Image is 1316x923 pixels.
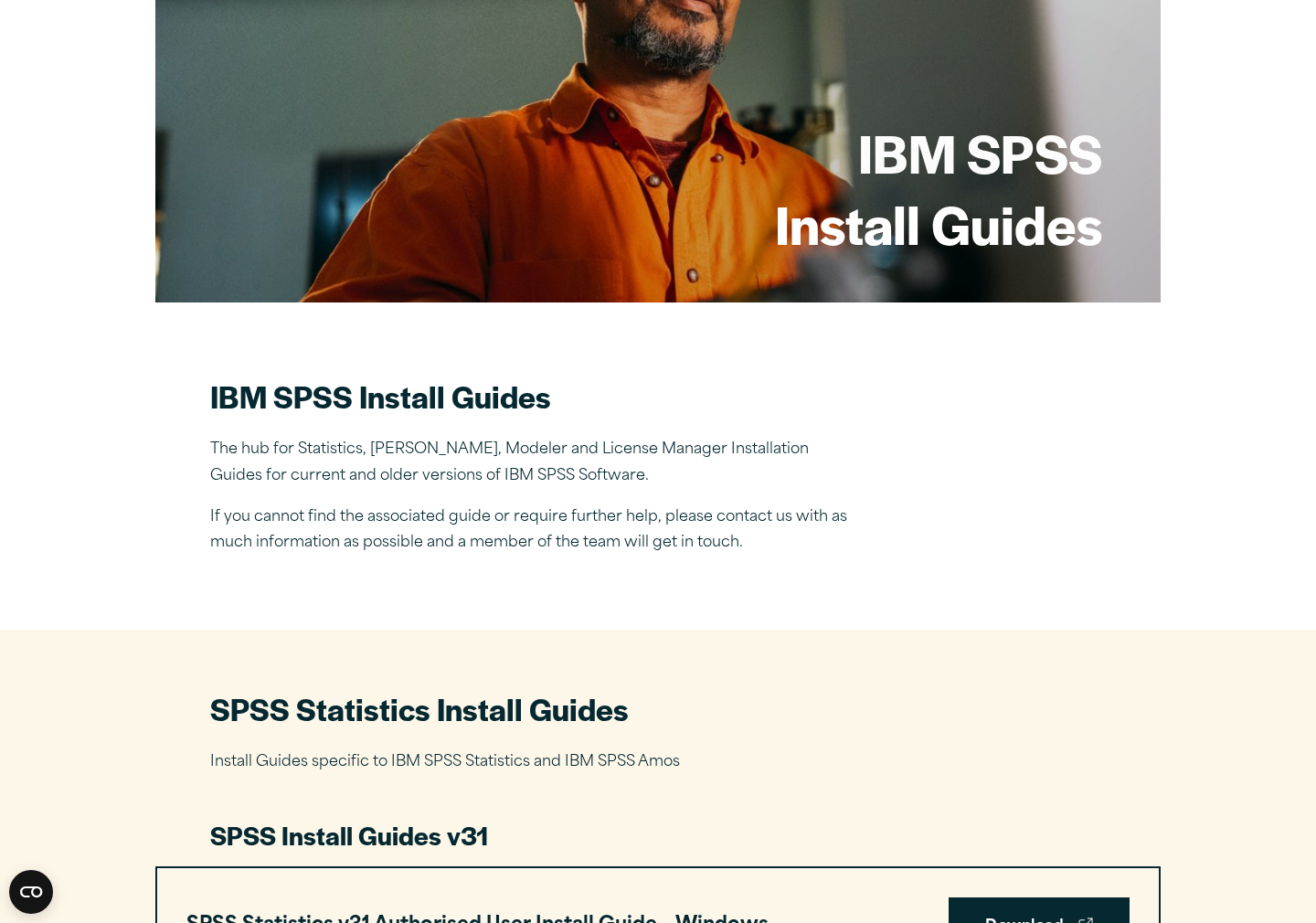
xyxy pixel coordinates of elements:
[775,117,1102,259] h1: IBM SPSS Install Guides
[210,437,850,490] p: The hub for Statistics, [PERSON_NAME], Modeler and License Manager Installation Guides for curren...
[210,376,850,417] h2: IBM SPSS Install Guides
[9,870,53,914] button: Open CMP widget
[210,818,1106,853] h3: SPSS Install Guides v31
[210,504,850,557] p: If you cannot find the associated guide or require further help, please contact us with as much i...
[210,688,1106,729] h2: SPSS Statistics Install Guides
[210,749,1106,776] p: Install Guides specific to IBM SPSS Statistics and IBM SPSS Amos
